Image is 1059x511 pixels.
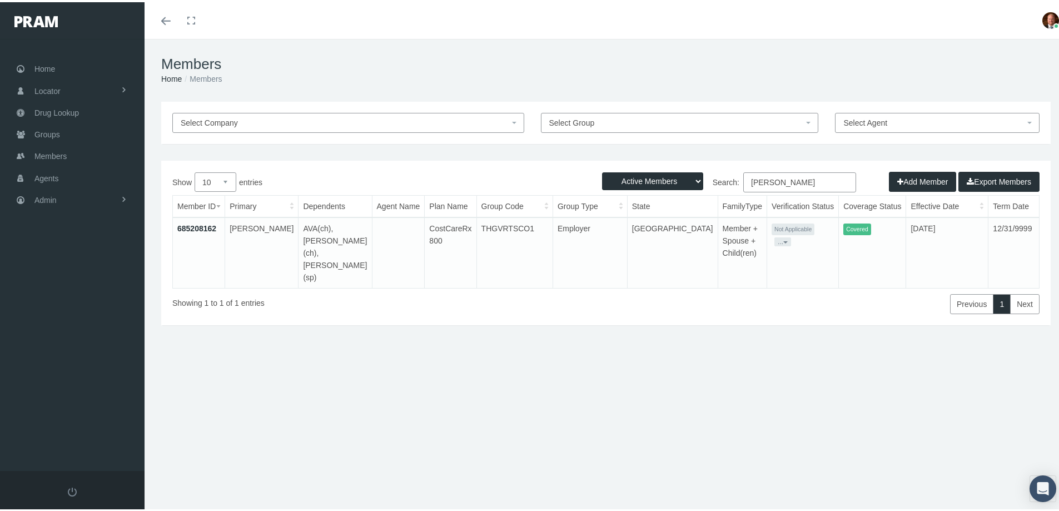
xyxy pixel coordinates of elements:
[718,194,767,215] th: FamilyType
[553,194,627,215] th: Group Type: activate to sort column ascending
[549,116,595,125] span: Select Group
[299,215,372,286] td: AVA(ch), [PERSON_NAME](ch), [PERSON_NAME](sp)
[161,53,1051,71] h1: Members
[843,116,887,125] span: Select Agent
[553,215,627,286] td: Employer
[906,215,988,286] td: [DATE]
[34,56,55,77] span: Home
[182,71,222,83] li: Members
[425,215,476,286] td: CostCareRx 800
[425,194,476,215] th: Plan Name
[173,194,225,215] th: Member ID: activate to sort column ascending
[772,221,814,233] span: Not Applicable
[906,194,988,215] th: Effective Date: activate to sort column ascending
[34,100,79,121] span: Drug Lookup
[627,215,718,286] td: [GEOGRAPHIC_DATA]
[839,194,906,215] th: Coverage Status
[14,14,58,25] img: PRAM_20_x_78.png
[718,215,767,286] td: Member + Spouse + Child(ren)
[34,122,60,143] span: Groups
[225,215,299,286] td: [PERSON_NAME]
[34,187,57,209] span: Admin
[774,235,791,244] button: ...
[161,72,182,81] a: Home
[889,170,956,190] button: Add Member
[1042,10,1059,27] img: S_Profile_Picture_693.jpg
[195,170,236,190] select: Showentries
[34,78,61,100] span: Locator
[181,116,238,125] span: Select Company
[299,194,372,215] th: Dependents
[767,194,839,215] th: Verification Status
[172,170,606,190] label: Show entries
[476,215,553,286] td: THGVRTSCO1
[843,221,871,233] span: Covered
[372,194,425,215] th: Agent Name
[225,194,299,215] th: Primary: activate to sort column ascending
[988,215,1058,286] td: 12/31/9999
[606,170,856,190] label: Search:
[993,292,1011,312] a: 1
[476,194,553,215] th: Group Code: activate to sort column ascending
[627,194,718,215] th: State
[34,166,59,187] span: Agents
[988,194,1058,215] th: Term Date: activate to sort column ascending
[958,170,1040,190] button: Export Members
[743,170,856,190] input: Search:
[34,143,67,165] span: Members
[177,222,216,231] a: 685208162
[950,292,993,312] a: Previous
[1030,473,1056,500] div: Open Intercom Messenger
[1010,292,1040,312] a: Next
